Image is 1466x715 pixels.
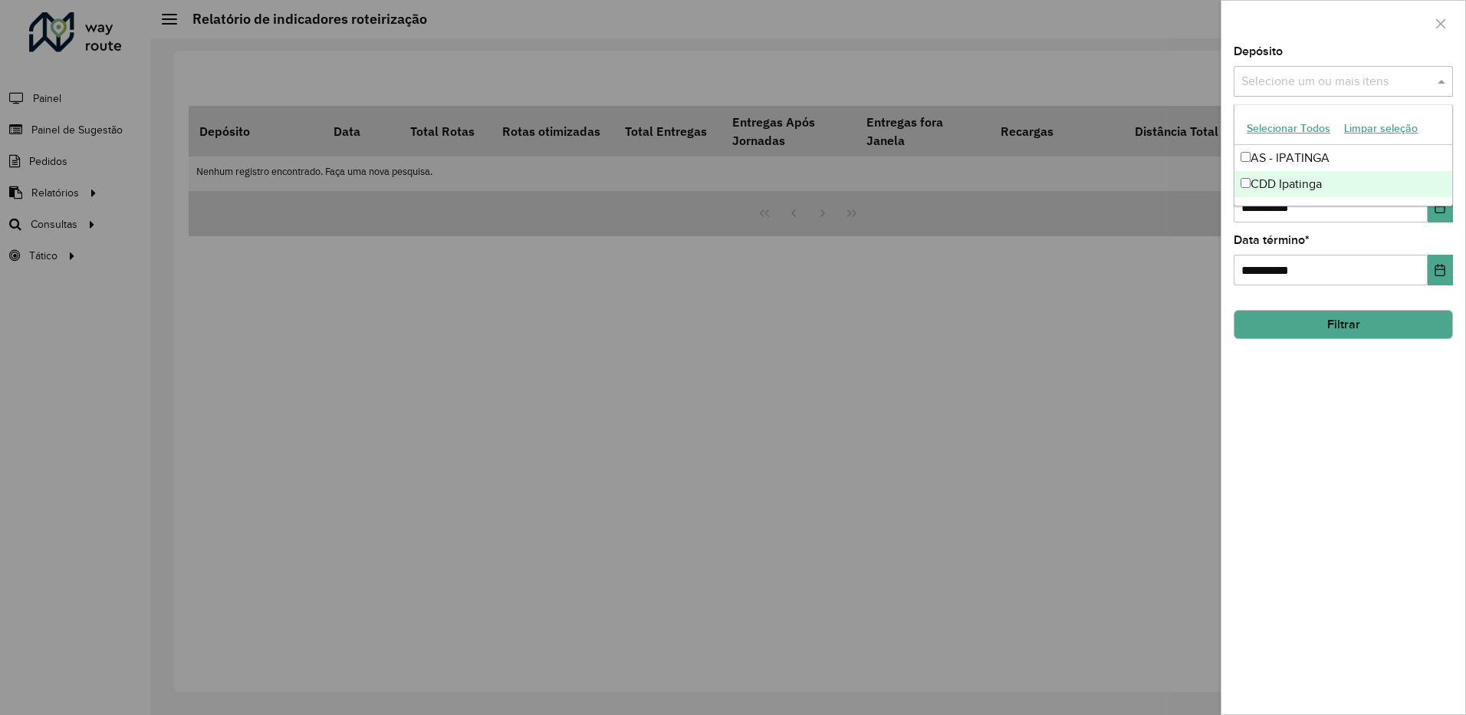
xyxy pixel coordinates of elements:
[1240,117,1337,140] button: Selecionar Todos
[1234,310,1453,339] button: Filtrar
[1234,145,1452,171] div: AS - IPATINGA
[1234,171,1452,197] div: CDD Ipatinga
[1428,192,1453,222] button: Choose Date
[1428,255,1453,285] button: Choose Date
[1234,231,1310,249] label: Data término
[1234,104,1453,206] ng-dropdown-panel: Options list
[1337,117,1425,140] button: Limpar seleção
[1234,42,1283,61] label: Depósito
